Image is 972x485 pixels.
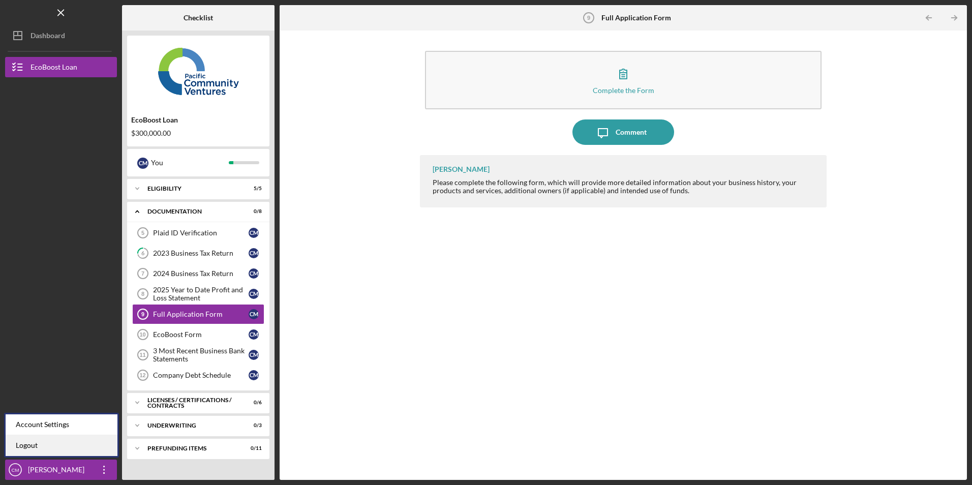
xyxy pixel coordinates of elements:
[127,41,269,102] img: Product logo
[153,347,249,363] div: 3 Most Recent Business Bank Statements
[249,350,259,360] div: C M
[153,286,249,302] div: 2025 Year to Date Profit and Loss Statement
[249,309,259,319] div: C M
[153,310,249,318] div: Full Application Form
[147,422,236,429] div: Underwriting
[249,228,259,238] div: C M
[147,445,236,451] div: Prefunding Items
[131,129,265,137] div: $300,000.00
[132,324,264,345] a: 10EcoBoost FormCM
[132,284,264,304] a: 82025 Year to Date Profit and Loss StatementCM
[12,467,19,473] text: CM
[132,243,264,263] a: 62023 Business Tax ReturnCM
[137,158,148,169] div: C M
[139,331,145,338] tspan: 10
[153,330,249,339] div: EcoBoost Form
[184,14,213,22] b: Checklist
[5,25,117,46] button: Dashboard
[249,248,259,258] div: C M
[153,249,249,257] div: 2023 Business Tax Return
[249,289,259,299] div: C M
[425,51,821,109] button: Complete the Form
[616,119,647,145] div: Comment
[249,268,259,279] div: C M
[141,311,144,317] tspan: 9
[153,229,249,237] div: Plaid ID Verification
[151,154,229,171] div: You
[433,165,490,173] div: [PERSON_NAME]
[249,329,259,340] div: C M
[244,186,262,192] div: 5 / 5
[249,370,259,380] div: C M
[141,230,144,236] tspan: 5
[139,352,145,358] tspan: 11
[141,270,144,277] tspan: 7
[572,119,674,145] button: Comment
[31,25,65,48] div: Dashboard
[132,365,264,385] a: 12Company Debt ScheduleCM
[244,422,262,429] div: 0 / 3
[31,57,77,80] div: EcoBoost Loan
[601,14,671,22] b: Full Application Form
[153,269,249,278] div: 2024 Business Tax Return
[141,250,145,257] tspan: 6
[6,414,117,435] div: Account Settings
[244,208,262,215] div: 0 / 8
[131,116,265,124] div: EcoBoost Loan
[244,400,262,406] div: 0 / 6
[244,445,262,451] div: 0 / 11
[25,460,92,482] div: [PERSON_NAME]
[6,435,117,456] a: Logout
[141,291,144,297] tspan: 8
[593,86,654,94] div: Complete the Form
[132,223,264,243] a: 5Plaid ID VerificationCM
[5,57,117,77] button: EcoBoost Loan
[147,208,236,215] div: Documentation
[132,304,264,324] a: 9Full Application FormCM
[5,460,117,480] button: CM[PERSON_NAME]
[139,372,145,378] tspan: 12
[132,345,264,365] a: 113 Most Recent Business Bank StatementsCM
[153,371,249,379] div: Company Debt Schedule
[587,15,590,21] tspan: 9
[433,178,816,195] div: Please complete the following form, which will provide more detailed information about your busin...
[147,186,236,192] div: Eligibility
[132,263,264,284] a: 72024 Business Tax ReturnCM
[147,397,236,409] div: Licenses / Certifications / Contracts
